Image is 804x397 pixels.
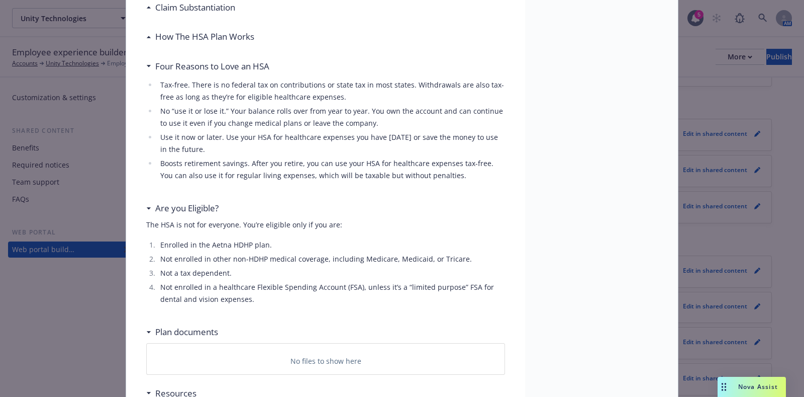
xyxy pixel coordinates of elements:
div: Claim Substantiation [146,1,235,14]
li: Enrolled in the Aetna HDHP plan. [157,239,505,251]
li: Tax-free. There is no federal tax on contributions or state tax in most states. Withdrawals are a... [157,79,505,103]
li: Not a tax dependent. [157,267,505,279]
li: Not enrolled in a healthcare Flexible Spending Account (FSA), unless it’s a “limited purpose” FSA... [157,281,505,305]
h3: How The HSA Plan Works [155,30,254,43]
div: Drag to move [718,377,730,397]
span: Nova Assist [738,382,778,391]
h3: Four Reasons to Love an HSA [155,60,269,73]
h3: Plan documents [155,326,218,339]
div: Are you Eligible? [146,202,219,215]
div: How The HSA Plan Works [146,30,254,43]
p: The HSA is not for everyone. You’re eligible only if you are: [146,219,505,231]
li: No “use it or lose it.” Your balance rolls over from year to year. You own the account and can co... [157,105,505,129]
li: Boosts retirement savings. After you retire, you can use your HSA for healthcare expenses tax-fre... [157,157,505,182]
h3: Claim Substantiation [155,1,235,14]
p: No files to show here [290,356,361,366]
li: Use it now or later. Use your HSA for healthcare expenses you have [DATE] or save the money to us... [157,131,505,155]
button: Nova Assist [718,377,786,397]
div: Four Reasons to Love an HSA [146,60,269,73]
div: Plan documents [146,326,218,339]
li: Not enrolled in other non-HDHP medical coverage, including Medicare, Medicaid, or Tricare. [157,253,505,265]
h3: Are you Eligible? [155,202,219,215]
